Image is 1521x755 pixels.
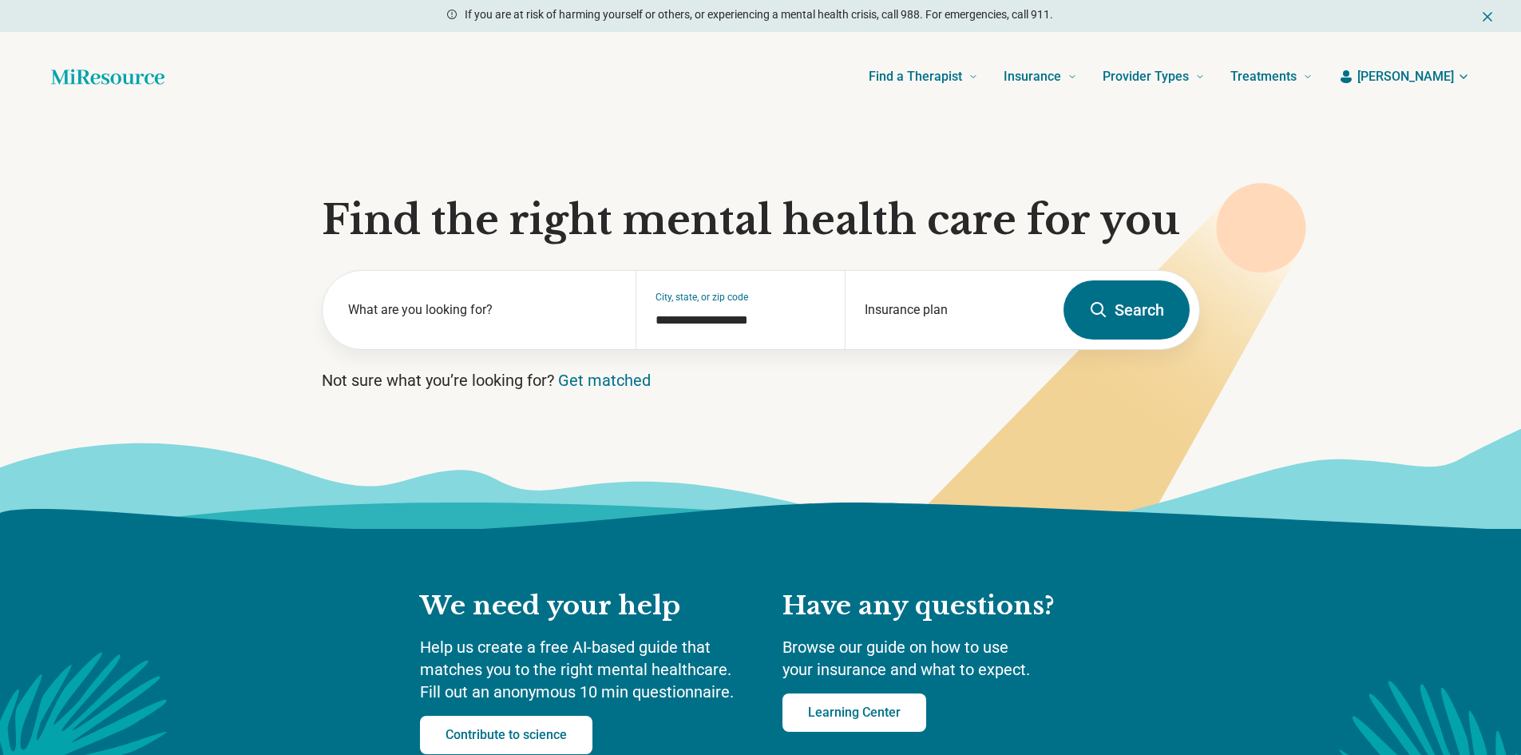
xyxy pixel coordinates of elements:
[1338,67,1470,86] button: [PERSON_NAME]
[1479,6,1495,26] button: Dismiss
[1357,67,1454,86] span: [PERSON_NAME]
[348,300,617,320] label: What are you looking for?
[322,369,1200,391] p: Not sure what you’re looking for?
[322,197,1200,244] h1: Find the right mental health care for you
[782,636,1102,681] p: Browse our guide on how to use your insurance and what to expect.
[869,66,962,88] span: Find a Therapist
[420,590,751,623] h2: We need your help
[1004,45,1077,109] a: Insurance
[1230,45,1313,109] a: Treatments
[1103,66,1189,88] span: Provider Types
[1230,66,1297,88] span: Treatments
[420,716,592,754] a: Contribute to science
[51,61,164,93] a: Home page
[782,590,1102,623] h2: Have any questions?
[420,636,751,703] p: Help us create a free AI-based guide that matches you to the right mental healthcare. Fill out an...
[869,45,978,109] a: Find a Therapist
[1103,45,1205,109] a: Provider Types
[1064,280,1190,340] button: Search
[465,6,1053,23] p: If you are at risk of harming yourself or others, or experiencing a mental health crisis, call 98...
[558,371,651,390] a: Get matched
[1004,66,1061,88] span: Insurance
[782,693,926,732] a: Learning Center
